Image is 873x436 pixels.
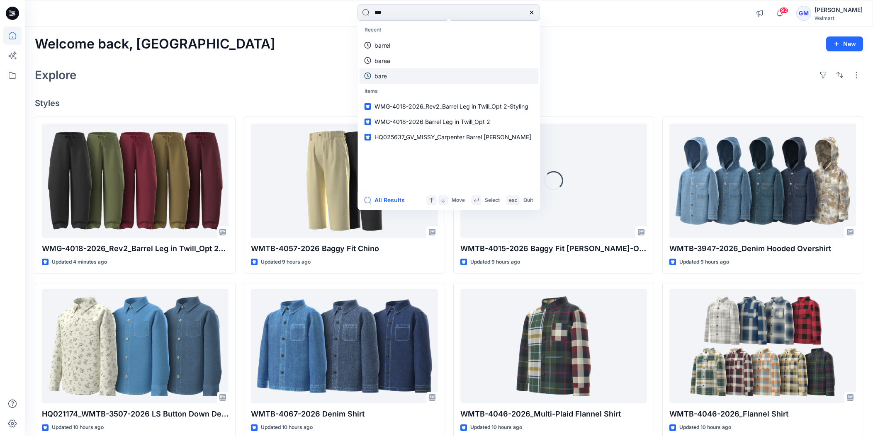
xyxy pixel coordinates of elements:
p: WMTB-4046-2026_Multi-Plaid Flannel Shirt [460,408,647,420]
a: WMTB-3947-2026_Denim Hooded Overshirt [669,124,856,238]
p: WMTB-4046-2026_Flannel Shirt [669,408,856,420]
p: Updated 9 hours ago [261,258,311,266]
a: HQ021174_WMTB-3507-2026 LS Button Down Denim Shirt [42,289,229,404]
a: barrel [360,38,539,53]
span: HQ025637_GV_MISSY_Carpenter Barrel [PERSON_NAME] [374,133,531,140]
p: esc [509,196,518,205]
p: Move [452,196,465,205]
a: HQ025637_GV_MISSY_Carpenter Barrel [PERSON_NAME] [360,129,539,145]
a: WMTB-4046-2026_Flannel Shirt [669,289,856,404]
p: Updated 10 hours ago [261,423,313,432]
span: 92 [779,7,788,14]
span: WMG-4018-2026 Barrel Leg in Twill_Opt 2 [374,118,490,125]
p: Updated 9 hours ago [679,258,729,266]
a: WMG-4018-2026_Rev2_Barrel Leg in Twill_Opt 2-Styling [360,99,539,114]
a: WMG-4018-2026_Rev2_Barrel Leg in Twill_Opt 2-Styling [42,124,229,238]
a: WMG-4018-2026 Barrel Leg in Twill_Opt 2 [360,114,539,129]
div: [PERSON_NAME] [815,5,863,15]
p: WMTB-3947-2026_Denim Hooded Overshirt [669,243,856,254]
div: Walmart [815,15,863,21]
a: WMTB-4067-2026 Denim Shirt [251,289,438,404]
span: WMG-4018-2026_Rev2_Barrel Leg in Twill_Opt 2-Styling [374,103,528,110]
a: WMTB-4057-2026 Baggy Fit Chino [251,124,438,238]
p: Select [485,196,500,205]
a: bare [360,68,539,84]
p: Items [360,84,539,99]
p: Updated 10 hours ago [470,423,522,432]
p: barea [374,56,390,65]
div: GM [796,6,811,21]
p: Quit [523,196,533,205]
h2: Explore [35,68,77,82]
p: Updated 10 hours ago [679,423,731,432]
p: barrel [374,41,390,50]
p: HQ021174_WMTB-3507-2026 LS Button Down Denim Shirt [42,408,229,420]
p: WMTB-4067-2026 Denim Shirt [251,408,438,420]
p: Recent [360,22,539,38]
p: Updated 4 minutes ago [52,258,107,266]
p: Updated 9 hours ago [470,258,520,266]
p: WMG-4018-2026_Rev2_Barrel Leg in Twill_Opt 2-Styling [42,243,229,254]
p: WMTB-4057-2026 Baggy Fit Chino [251,243,438,254]
a: barea [360,53,539,68]
a: WMTB-4046-2026_Multi-Plaid Flannel Shirt [460,289,647,404]
p: WMTB-4015-2026 Baggy Fit [PERSON_NAME]-Opt 1A [460,243,647,254]
p: Updated 10 hours ago [52,423,104,432]
h4: Styles [35,98,863,108]
button: All Results [365,195,410,205]
p: bare [374,72,387,80]
button: New [826,36,863,51]
h2: Welcome back, [GEOGRAPHIC_DATA] [35,36,275,52]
